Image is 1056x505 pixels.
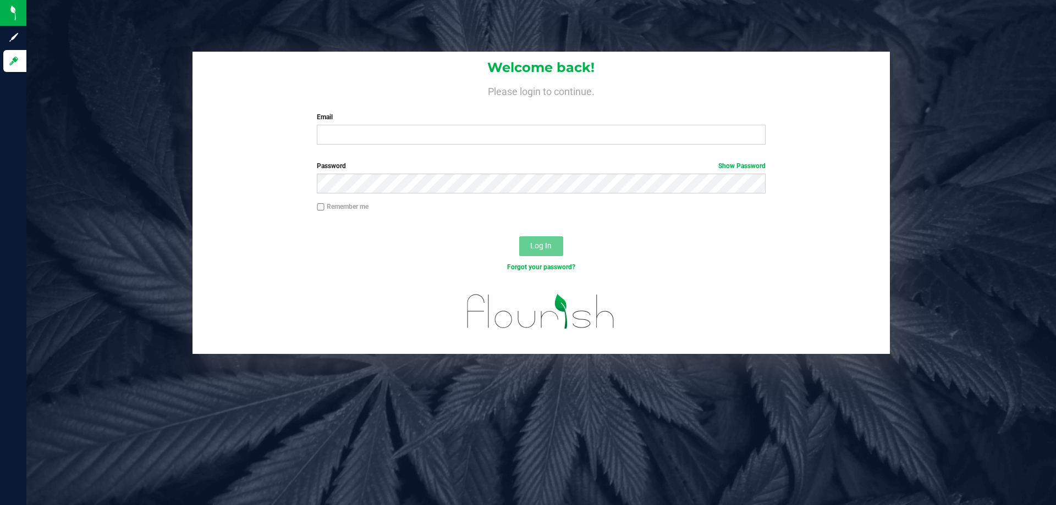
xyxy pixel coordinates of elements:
[454,284,628,340] img: flourish_logo.svg
[193,84,890,97] h4: Please login to continue.
[317,202,369,212] label: Remember me
[317,203,324,211] input: Remember me
[530,241,552,250] span: Log In
[507,263,575,271] a: Forgot your password?
[519,236,563,256] button: Log In
[317,162,346,170] span: Password
[317,112,765,122] label: Email
[718,162,766,170] a: Show Password
[8,56,19,66] inline-svg: Log in
[193,60,890,75] h1: Welcome back!
[8,32,19,43] inline-svg: Sign up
